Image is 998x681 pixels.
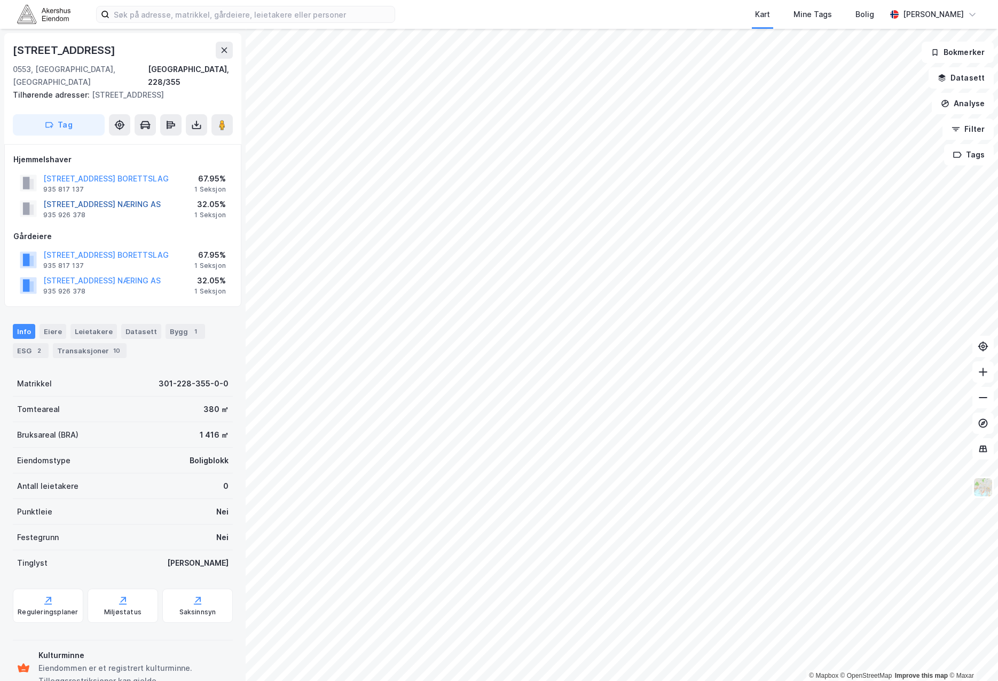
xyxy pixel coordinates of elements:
button: Datasett [929,67,994,89]
div: [PERSON_NAME] [903,8,964,21]
div: Kontrollprogram for chat [945,630,998,681]
div: 0 [223,480,229,493]
div: 1 416 ㎡ [200,429,229,441]
button: Filter [942,118,994,140]
a: Mapbox [809,672,838,679]
img: akershus-eiendom-logo.9091f326c980b4bce74ccdd9f866810c.svg [17,5,70,23]
div: Datasett [121,324,161,339]
div: Punktleie [17,505,52,518]
div: 67.95% [194,249,226,262]
div: Reguleringsplaner [18,608,78,616]
div: Boligblokk [190,454,229,467]
div: 935 817 137 [43,185,84,194]
div: Antall leietakere [17,480,78,493]
div: Tomteareal [17,403,60,416]
div: 32.05% [194,274,226,287]
div: 380 ㎡ [203,403,229,416]
div: Leietakere [70,324,117,339]
button: Bokmerker [922,42,994,63]
div: Matrikkel [17,377,52,390]
div: Hjemmelshaver [13,153,232,166]
div: 301-228-355-0-0 [159,377,229,390]
div: 1 Seksjon [194,211,226,219]
div: 935 926 378 [43,211,85,219]
div: 1 Seksjon [194,287,226,296]
div: Kart [755,8,770,21]
div: Gårdeiere [13,230,232,243]
div: Kulturminne [38,649,229,662]
div: [GEOGRAPHIC_DATA], 228/355 [148,63,233,89]
iframe: Chat Widget [945,630,998,681]
div: 0553, [GEOGRAPHIC_DATA], [GEOGRAPHIC_DATA] [13,63,148,89]
div: Bygg [166,324,205,339]
span: Tilhørende adresser: [13,90,92,99]
div: Transaksjoner [53,343,127,358]
div: Nei [216,531,229,544]
div: [PERSON_NAME] [167,557,229,569]
div: 935 817 137 [43,262,84,270]
input: Søk på adresse, matrikkel, gårdeiere, leietakere eller personer [109,6,395,22]
div: 1 Seksjon [194,262,226,270]
div: 1 Seksjon [194,185,226,194]
button: Tags [944,144,994,165]
div: 1 [190,326,201,337]
div: Eiendomstype [17,454,70,467]
div: 935 926 378 [43,287,85,296]
div: ESG [13,343,49,358]
a: OpenStreetMap [840,672,892,679]
div: 32.05% [194,198,226,211]
div: [STREET_ADDRESS] [13,42,117,59]
div: Mine Tags [793,8,832,21]
a: Improve this map [895,672,948,679]
div: [STREET_ADDRESS] [13,89,224,101]
div: Eiere [40,324,66,339]
button: Analyse [932,93,994,114]
div: Bruksareal (BRA) [17,429,78,441]
div: Info [13,324,35,339]
div: 67.95% [194,172,226,185]
div: Bolig [855,8,874,21]
div: Nei [216,505,229,518]
img: Z [973,477,993,497]
div: Festegrunn [17,531,59,544]
div: Miljøstatus [104,608,142,616]
button: Tag [13,114,105,136]
div: Saksinnsyn [179,608,216,616]
div: Tinglyst [17,557,48,569]
div: 10 [111,345,122,356]
div: 2 [34,345,44,356]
